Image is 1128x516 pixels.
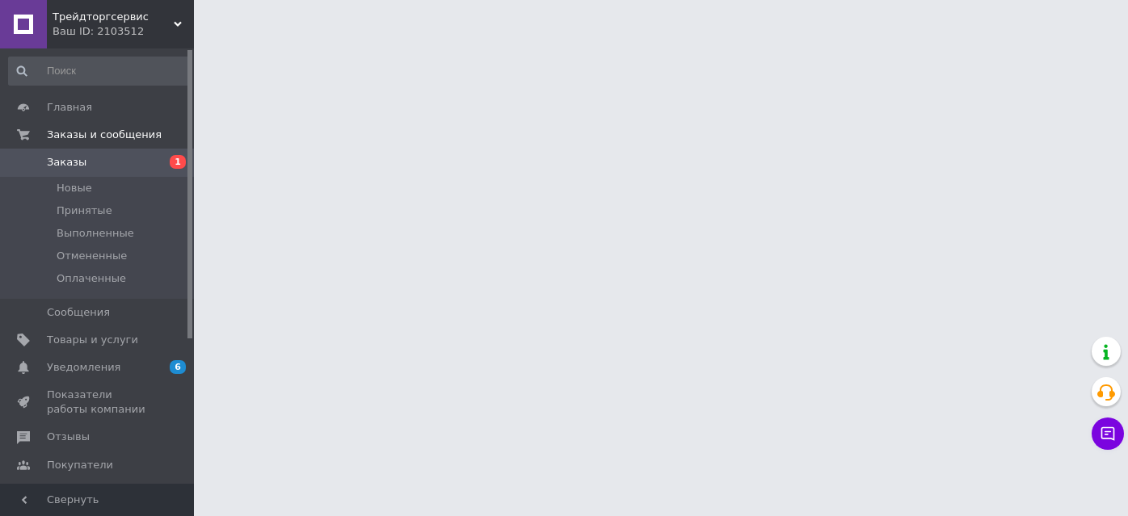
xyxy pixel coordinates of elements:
[1092,417,1124,450] button: Чат с покупателем
[53,10,174,24] span: Трейдторгсервис
[47,155,86,170] span: Заказы
[57,249,127,263] span: Отмененные
[57,203,112,218] span: Принятые
[8,57,191,86] input: Поиск
[53,24,194,39] div: Ваш ID: 2103512
[47,360,120,375] span: Уведомления
[47,388,149,417] span: Показатели работы компании
[47,305,110,320] span: Сообщения
[57,181,92,195] span: Новые
[57,271,126,286] span: Оплаченные
[47,458,113,472] span: Покупатели
[170,155,186,169] span: 1
[47,430,90,444] span: Отзывы
[47,333,138,347] span: Товары и услуги
[47,100,92,115] span: Главная
[47,128,162,142] span: Заказы и сообщения
[57,226,134,241] span: Выполненные
[170,360,186,374] span: 6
